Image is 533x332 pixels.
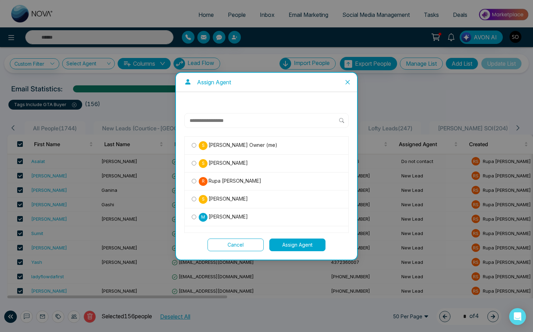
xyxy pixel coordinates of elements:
button: Close [338,73,357,92]
p: R [199,177,208,186]
span: Rupa [PERSON_NAME] [208,177,261,185]
div: Open Intercom Messenger [509,308,526,325]
button: Assign Agent [269,239,325,251]
span: [PERSON_NAME] [208,213,248,221]
button: Cancel [208,239,264,251]
p: S [199,195,208,204]
input: S[PERSON_NAME] [192,197,196,201]
p: M [199,213,208,222]
p: S [199,159,208,168]
input: M[PERSON_NAME] [192,215,196,219]
input: RRupa [PERSON_NAME] [192,179,196,183]
p: S [199,141,208,150]
span: [PERSON_NAME] [208,195,248,203]
span: [PERSON_NAME] [208,159,248,167]
p: Assign Agent [197,78,231,86]
input: S[PERSON_NAME] [192,161,196,165]
input: S[PERSON_NAME] Owner (me) [192,143,196,148]
span: [PERSON_NAME] Owner (me) [208,141,277,149]
span: close [345,79,350,85]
